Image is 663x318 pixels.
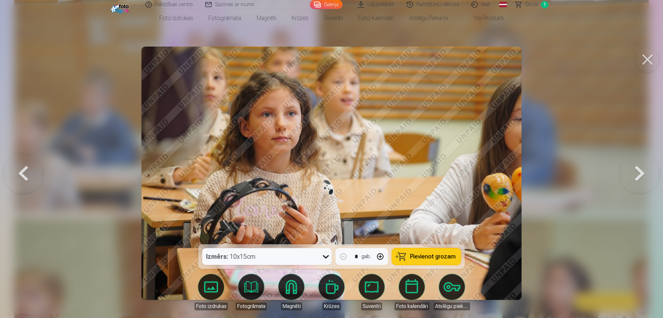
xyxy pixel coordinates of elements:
[361,302,382,310] div: Suvenīri
[434,302,470,310] div: Atslēgu piekariņi
[249,9,284,27] a: Magnēti
[195,302,228,310] div: Foto izdrukas
[525,1,538,8] span: Grozs
[233,274,269,310] a: Fotogrāmata
[152,9,201,27] a: Foto izdrukas
[201,9,249,27] a: Fotogrāmata
[284,9,316,27] a: Krūzes
[395,302,429,310] div: Foto kalendāri
[394,274,430,310] a: Foto kalendāri
[541,1,548,8] span: 1
[434,274,470,310] a: Atslēgu piekariņi
[362,253,371,260] div: gab.
[273,274,309,310] a: Magnēti
[281,302,302,310] div: Magnēti
[401,9,456,27] a: Atslēgu piekariņi
[202,248,256,265] div: 10x15cm
[392,248,461,265] button: Pievienot grozam
[351,9,401,27] a: Foto kalendāri
[322,302,341,310] div: Krūzes
[193,274,229,310] a: Foto izdrukas
[410,254,456,259] span: Pievienot grozam
[313,274,350,310] a: Krūzes
[111,3,130,14] img: /fa1
[236,302,267,310] div: Fotogrāmata
[354,274,390,310] a: Suvenīri
[206,252,229,261] strong: Izmērs :
[456,9,511,27] a: Visi produkti
[316,9,351,27] a: Suvenīri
